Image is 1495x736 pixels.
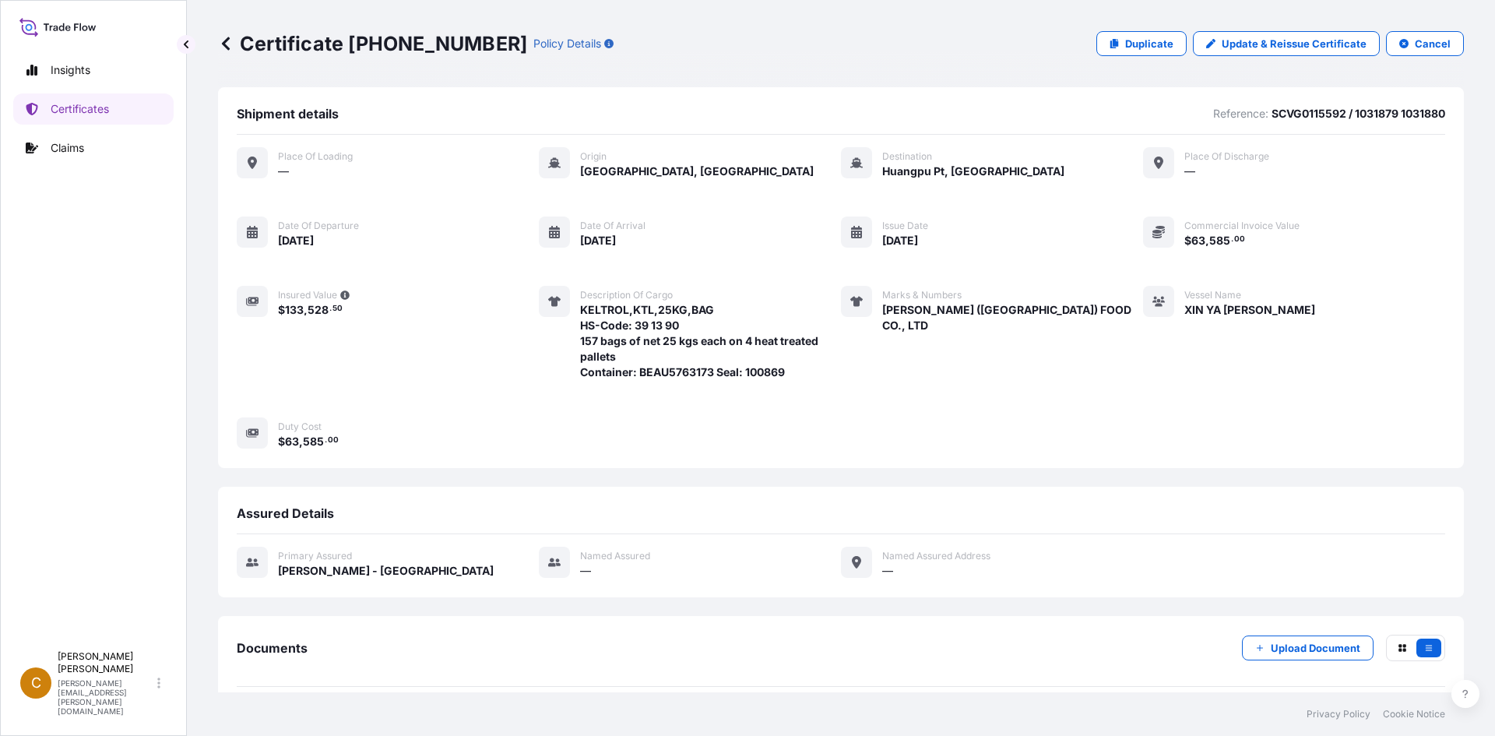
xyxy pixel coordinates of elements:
[1125,36,1173,51] p: Duplicate
[51,62,90,78] p: Insights
[278,436,285,447] span: $
[1184,289,1241,301] span: Vessel Name
[1307,708,1370,720] a: Privacy Policy
[278,550,352,562] span: Primary assured
[328,438,339,443] span: 00
[218,31,527,56] p: Certificate [PHONE_NUMBER]
[1191,235,1205,246] span: 63
[278,220,359,232] span: Date of departure
[278,233,314,248] span: [DATE]
[882,563,893,579] span: —
[1386,31,1464,56] button: Cancel
[1272,106,1445,121] p: SCVG0115592 / 1031879 1031880
[1193,31,1380,56] a: Update & Reissue Certificate
[278,150,353,163] span: Place of Loading
[533,36,601,51] p: Policy Details
[304,305,308,315] span: ,
[1205,235,1209,246] span: ,
[1184,302,1315,318] span: XIN YA [PERSON_NAME]
[580,302,841,380] span: KELTROL,KTL,25KG,BAG HS-Code: 39 13 90 157 bags of net 25 kgs each on 4 heat treated pallets Cont...
[1271,640,1360,656] p: Upload Document
[1184,220,1300,232] span: Commercial Invoice Value
[299,436,303,447] span: ,
[1415,36,1451,51] p: Cancel
[1184,150,1269,163] span: Place of discharge
[882,550,990,562] span: Named Assured Address
[51,101,109,117] p: Certificates
[13,55,174,86] a: Insights
[1242,636,1374,660] button: Upload Document
[308,305,329,315] span: 528
[51,140,84,156] p: Claims
[580,563,591,579] span: —
[882,302,1143,333] span: [PERSON_NAME] ([GEOGRAPHIC_DATA]) FOOD CO., LTD
[1231,237,1233,242] span: .
[237,505,334,521] span: Assured Details
[278,563,494,579] span: [PERSON_NAME] - [GEOGRAPHIC_DATA]
[1383,708,1445,720] a: Cookie Notice
[237,640,308,656] span: Documents
[285,436,299,447] span: 63
[580,233,616,248] span: [DATE]
[278,164,289,179] span: —
[580,550,650,562] span: Named Assured
[13,93,174,125] a: Certificates
[278,421,322,433] span: Duty Cost
[1213,106,1268,121] p: Reference:
[580,289,673,301] span: Description of cargo
[580,220,645,232] span: Date of arrival
[58,650,154,675] p: [PERSON_NAME] [PERSON_NAME]
[882,233,918,248] span: [DATE]
[882,289,962,301] span: Marks & Numbers
[580,150,607,163] span: Origin
[1234,237,1245,242] span: 00
[882,150,932,163] span: Destination
[1184,235,1191,246] span: $
[580,164,814,179] span: [GEOGRAPHIC_DATA], [GEOGRAPHIC_DATA]
[13,132,174,164] a: Claims
[1222,36,1367,51] p: Update & Reissue Certificate
[31,675,41,691] span: C
[329,306,332,312] span: .
[1184,164,1195,179] span: —
[237,106,339,121] span: Shipment details
[1096,31,1187,56] a: Duplicate
[325,438,327,443] span: .
[58,678,154,716] p: [PERSON_NAME][EMAIL_ADDRESS][PERSON_NAME][DOMAIN_NAME]
[278,289,337,301] span: Insured Value
[303,436,324,447] span: 585
[882,220,928,232] span: Issue Date
[332,306,343,312] span: 50
[1209,235,1230,246] span: 585
[278,305,285,315] span: $
[285,305,304,315] span: 133
[882,164,1064,179] span: Huangpu Pt, [GEOGRAPHIC_DATA]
